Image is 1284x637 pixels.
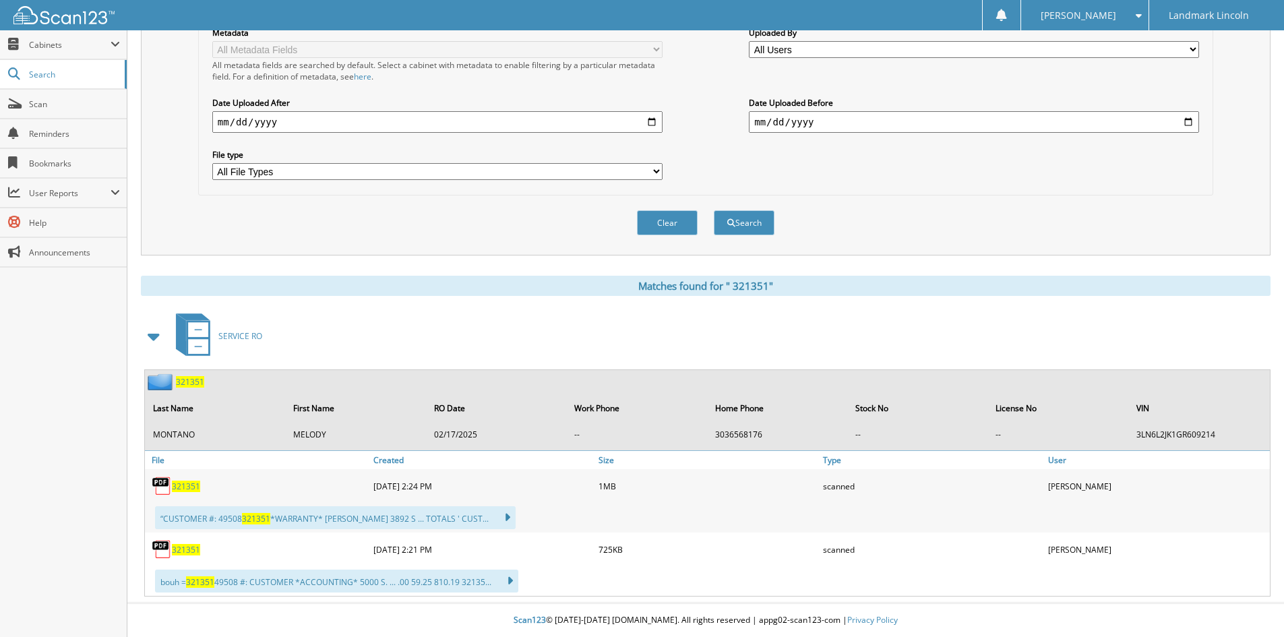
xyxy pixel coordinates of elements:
th: Work Phone [568,394,706,422]
img: PDF.png [152,476,172,496]
th: Home Phone [708,394,847,422]
iframe: Chat Widget [1217,572,1284,637]
a: 321351 [172,481,200,492]
div: 1MB [595,473,820,499]
td: M E L O D Y [286,423,425,446]
a: Type [820,451,1045,469]
span: Cabinets [29,39,111,51]
label: Date Uploaded Before [749,97,1199,109]
div: bouh = 49508 #: CUSTOMER *ACCOUNTING* 5000 S. ... .00 59.25 810.19 32135... [155,570,518,593]
th: RO Date [427,394,566,422]
span: 3 2 1 3 5 1 [172,544,200,555]
th: License No [989,394,1128,422]
span: Search [29,69,118,80]
a: 321351 [176,376,204,388]
a: Size [595,451,820,469]
div: [PERSON_NAME] [1045,536,1270,563]
div: 725KB [595,536,820,563]
div: [PERSON_NAME] [1045,473,1270,499]
a: Created [370,451,595,469]
div: © [DATE]-[DATE] [DOMAIN_NAME]. All rights reserved | appg02-scan123-com | [127,604,1284,637]
div: All metadata fields are searched by default. Select a cabinet with metadata to enable filtering b... [212,59,663,82]
input: end [749,111,1199,133]
a: here [354,71,371,82]
img: folder2.png [148,373,176,390]
div: scanned [820,473,1045,499]
div: scanned [820,536,1045,563]
td: 3 0 3 6 5 6 8 1 7 6 [708,423,847,446]
span: Scan [29,98,120,110]
span: Landmark Lincoln [1169,11,1249,20]
td: -- [849,423,987,446]
th: First Name [286,394,425,422]
a: User [1045,451,1270,469]
td: -- [568,423,706,446]
td: 3 L N 6 L 2 J K 1 G R 6 0 9 2 1 4 [1130,423,1268,446]
img: scan123-logo-white.svg [13,6,115,24]
input: start [212,111,663,133]
td: 0 2 / 1 7 / 2 0 2 5 [427,423,566,446]
a: Privacy Policy [847,614,898,626]
span: 321351 [186,576,214,588]
button: Search [714,210,774,235]
label: Date Uploaded After [212,97,663,109]
span: [PERSON_NAME] [1041,11,1116,20]
div: Matches found for " 321351" [141,276,1271,296]
span: Reminders [29,128,120,140]
label: File type [212,149,663,160]
label: Uploaded By [749,27,1199,38]
th: VIN [1130,394,1268,422]
span: 3 2 1 3 5 1 [176,376,204,388]
span: 3 2 1 3 5 1 [172,481,200,492]
span: Announcements [29,247,120,258]
span: Help [29,217,120,229]
div: [DATE] 2:21 PM [370,536,595,563]
span: Bookmarks [29,158,120,169]
td: M O N T A N O [146,423,285,446]
span: 321351 [242,513,270,524]
button: Clear [637,210,698,235]
span: Scan123 [514,614,546,626]
th: Stock No [849,394,987,422]
td: -- [989,423,1128,446]
a: SERVICE RO [168,309,262,363]
span: User Reports [29,187,111,199]
a: 321351 [172,544,200,555]
img: PDF.png [152,539,172,559]
div: [DATE] 2:24 PM [370,473,595,499]
label: Metadata [212,27,663,38]
th: Last Name [146,394,285,422]
span: S E R V I C E R O [218,330,262,342]
div: “CUSTOMER #: 49508 *WARRANTY* [PERSON_NAME] 3892 S ... TOTALS ' CUST... [155,506,516,529]
a: File [145,451,370,469]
